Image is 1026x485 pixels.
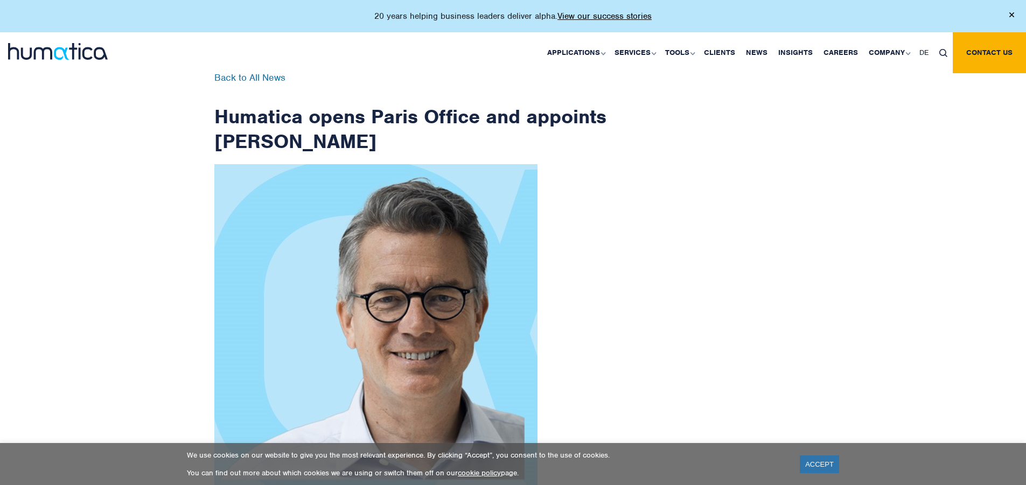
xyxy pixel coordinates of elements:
span: DE [919,48,929,57]
img: logo [8,43,108,60]
a: Clients [699,32,741,73]
h1: Humatica opens Paris Office and appoints [PERSON_NAME] [214,73,608,153]
a: DE [914,32,934,73]
p: You can find out more about which cookies we are using or switch them off on our page. [187,468,786,477]
a: News [741,32,773,73]
a: Careers [818,32,863,73]
a: Tools [660,32,699,73]
p: 20 years helping business leaders deliver alpha. [374,11,652,22]
a: Applications [542,32,609,73]
p: We use cookies on our website to give you the most relevant experience. By clicking “Accept”, you... [187,451,786,460]
a: Back to All News [214,72,285,83]
a: View our success stories [557,11,652,22]
a: Company [863,32,914,73]
a: Services [609,32,660,73]
a: cookie policy [458,468,501,477]
a: ACCEPT [800,455,839,473]
a: Insights [773,32,818,73]
img: search_icon [939,49,947,57]
a: Contact us [953,32,1026,73]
